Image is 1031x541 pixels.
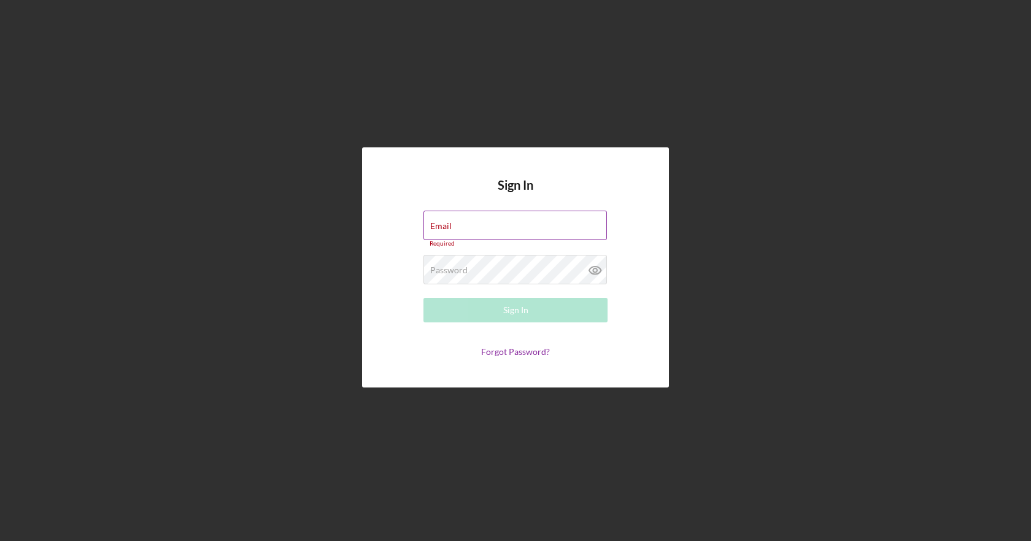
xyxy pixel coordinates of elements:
div: Required [423,240,608,247]
button: Sign In [423,298,608,322]
h4: Sign In [498,178,533,211]
label: Password [430,265,468,275]
div: Sign In [503,298,528,322]
label: Email [430,221,452,231]
a: Forgot Password? [481,346,550,357]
